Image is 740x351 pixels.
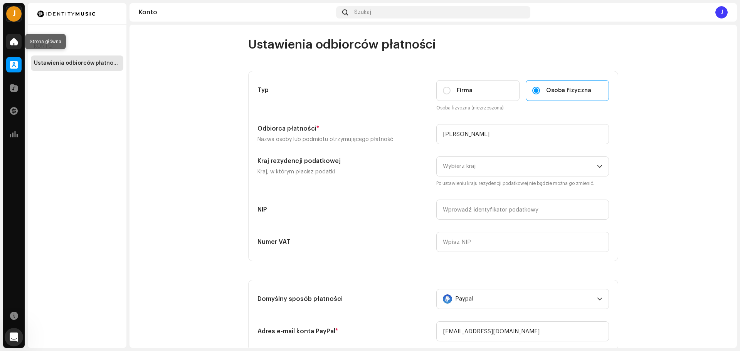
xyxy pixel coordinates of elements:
[5,328,23,346] iframe: Intercom live chat
[257,167,430,176] p: Kraj, w którym płacisz podatki
[12,81,74,94] b: [EMAIL_ADDRESS][DOMAIN_NAME]
[139,9,333,15] div: Konto
[436,124,609,144] input: Wprowadź imię
[25,222,31,228] img: Profile image for Jessica
[7,236,148,249] textarea: Napisz wiadomość...
[443,289,597,309] span: Paypal
[715,6,728,18] div: J
[597,157,602,176] div: dropdown trigger
[257,205,430,214] h5: NIP
[6,60,148,136] div: Operator mówi…
[37,252,43,259] button: Selektor plików GIF
[443,157,597,176] span: Wybierz kraj
[49,252,55,259] button: Start recording
[257,294,430,304] h5: Domyślny sposób płatności
[12,252,18,259] button: Załaduj załącznik
[436,104,609,112] small: Osoba fizyczna (niezrzeszona)
[257,237,430,247] h5: Numer VAT
[31,55,123,71] re-m-nav-item: Ustawienia odbiorców płatności
[24,252,30,259] button: Selektor emotek
[34,35,142,50] div: Hey, is it possible for me to transfer my music from Distrokid to Identity Music?
[59,4,115,10] h1: Identity Music LTD
[436,232,609,252] input: Wpisz NIP
[12,65,120,95] div: You’ll get replies here and in your email: ✉️
[546,86,591,95] span: Osoba fizyczna
[257,327,430,336] h5: Adres e-mail konta PayPal
[33,4,45,17] img: Profile image for Jessica
[443,163,476,169] span: Wybierz kraj
[257,135,430,144] p: Nazwa osoby lub podmiotu otrzymującego płatność
[257,156,430,166] h5: Kraj rezydencji podatkowej
[12,121,90,125] div: Operator • AI Agent • 3 min temu
[30,222,36,228] img: Profile image for Ben
[257,124,430,133] h5: Odbiorca płatności
[436,180,609,187] small: Po ustawieniu kraju rezydencji podatkowej nie będzie można go zmienić.
[597,289,602,309] div: dropdown trigger
[22,4,34,17] img: Profile image for Ted
[20,222,27,228] img: Profile image for Ted
[121,3,135,18] button: Główna
[28,30,148,54] div: Hey, is it possible for me to transfer my music from Distrokid to Identity Music?
[34,60,120,66] div: Ustawienia odbiorców płatności
[5,3,20,18] button: go back
[6,30,148,60] div: Jakub mówi…
[354,9,371,15] span: Szukaj
[44,4,56,17] img: Profile image for Ben
[436,200,609,220] input: Wprowadź identyfikator podatkowy
[65,10,99,17] p: Poniżej 4 min
[257,86,430,95] h5: Typ
[455,289,473,309] span: Paypal
[248,37,436,52] span: Ustawienia odbiorców płatności
[31,37,123,55] re-a-nav-header: Konto
[457,86,473,95] span: Firma
[135,3,149,17] div: Zamknij
[6,60,126,119] div: You’ll get replies here and in your email:✉️[EMAIL_ADDRESS][DOMAIN_NAME]Our usual reply time🕒unde...
[132,249,145,262] button: Wyślij wiadomość…
[19,107,69,113] b: under 4 minutes
[6,6,22,22] div: J
[436,321,609,341] input: Wprowadź e-mail
[12,99,120,114] div: Our usual reply time 🕒
[8,222,146,228] div: Oczekiwanie [PERSON_NAME] zespołu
